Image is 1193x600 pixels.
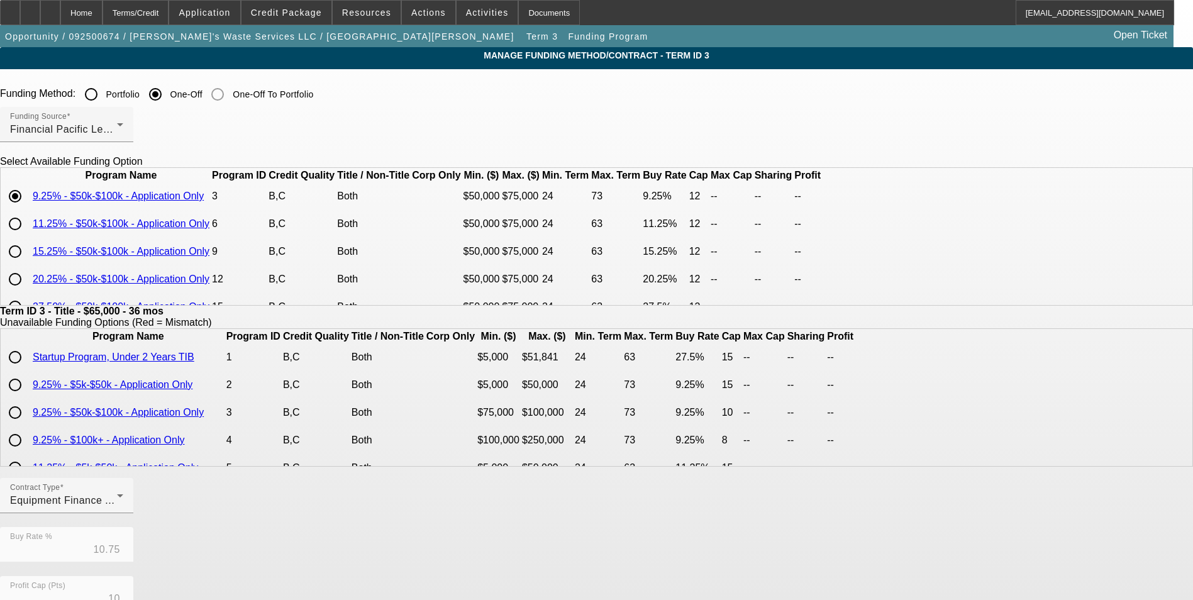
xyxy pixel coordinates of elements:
button: Funding Program [565,25,651,48]
td: B,C [268,238,335,265]
td: 73 [623,372,674,398]
td: 12 [689,266,709,292]
a: 11.25% - $5k-$50k - Application Only [33,462,198,473]
a: 15.25% - $50k-$100k - Application Only [33,246,209,257]
td: 9 [211,238,267,265]
td: 73 [623,427,674,453]
td: 24 [574,427,622,453]
span: Activities [466,8,509,18]
mat-label: Contract Type [10,484,60,492]
td: -- [794,183,821,209]
td: 24 [574,455,622,481]
button: Actions [402,1,455,25]
td: 6 [211,211,267,237]
td: 9.25% [675,427,719,453]
td: -- [794,266,821,292]
td: 10 [721,399,741,426]
td: B,C [282,399,350,426]
td: -- [787,427,826,453]
td: $5,000 [477,455,520,481]
td: 24 [574,372,622,398]
a: 27.50% - $50k-$100k - Application Only [33,301,209,312]
th: Min. Term [541,169,589,182]
td: $75,000 [501,211,540,237]
td: 3 [226,399,281,426]
td: 12 [689,211,709,237]
td: $75,000 [501,238,540,265]
span: Credit Package [251,8,322,18]
td: 24 [574,399,622,426]
td: $250,000 [521,427,573,453]
td: -- [787,372,826,398]
td: $50,000 [463,238,501,265]
span: Opportunity / 092500674 / [PERSON_NAME]'s Waste Services LLC / [GEOGRAPHIC_DATA][PERSON_NAME] [5,31,514,42]
span: Red = Mismatch [135,317,208,328]
td: $50,000 [521,455,573,481]
label: One-Off [168,88,203,101]
th: Profit [794,169,821,182]
a: 9.25% - $5k-$50k - Application Only [33,379,192,390]
td: 15.25% [642,238,687,265]
mat-label: Profit Cap (Pts) [10,582,65,590]
td: -- [710,294,753,320]
span: Resources [342,8,391,18]
td: -- [794,294,821,320]
td: 15 [211,294,267,320]
td: 27.5% [675,344,719,370]
th: Max. ($) [501,169,540,182]
td: -- [826,344,854,370]
th: Credit Quality [282,330,350,343]
td: $100,000 [477,427,520,453]
td: -- [826,372,854,398]
td: B,C [268,211,335,237]
td: Both [336,266,410,292]
td: Both [336,294,410,320]
td: -- [754,294,793,320]
td: -- [787,455,826,481]
td: 15 [721,372,741,398]
span: Funding Program [568,31,648,42]
td: Both [336,211,410,237]
td: 73 [623,399,674,426]
td: B,C [268,294,335,320]
td: $50,000 [463,294,501,320]
td: $75,000 [501,183,540,209]
th: Program Name [32,330,225,343]
td: 63 [591,266,641,292]
td: Both [351,427,424,453]
td: Both [351,399,424,426]
td: Both [351,372,424,398]
td: B,C [268,183,335,209]
mat-label: Funding Source [10,113,67,121]
td: -- [754,238,793,265]
button: Application [169,1,240,25]
td: 63 [591,238,641,265]
td: 11.25% [675,455,719,481]
td: -- [826,427,854,453]
span: Application [179,8,230,18]
a: Startup Program, Under 2 Years TIB [33,352,194,362]
td: 63 [623,455,674,481]
td: -- [794,211,821,237]
button: Credit Package [241,1,331,25]
a: 9.25% - $50k-$100k - Application Only [33,407,204,418]
a: 9.25% - $100k+ - Application Only [33,435,184,445]
span: Manage Funding Method/Contract - Term ID 3 [9,50,1184,60]
a: 20.25% - $50k-$100k - Application Only [33,274,209,284]
mat-label: Buy Rate % [10,533,52,541]
th: Max Cap [743,330,785,343]
td: $75,000 [477,399,520,426]
td: 9.25% [675,399,719,426]
td: 4 [226,427,281,453]
td: -- [754,183,793,209]
th: Max Cap [710,169,753,182]
th: Min. ($) [477,330,520,343]
td: -- [754,211,793,237]
td: -- [826,399,854,426]
td: 15 [721,455,741,481]
th: Min. ($) [463,169,501,182]
td: 12 [689,183,709,209]
td: 24 [541,183,589,209]
span: Equipment Finance Agreement [10,495,157,506]
a: 9.25% - $50k-$100k - Application Only [33,191,204,201]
